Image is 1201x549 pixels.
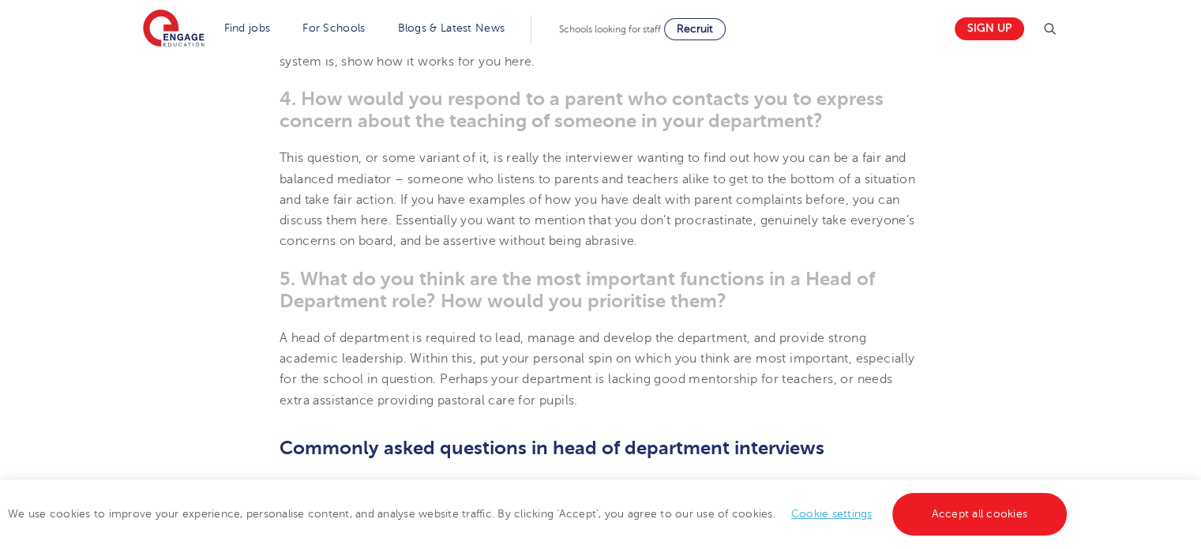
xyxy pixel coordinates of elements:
a: Sign up [955,17,1024,40]
span: 4. How would you respond to a parent who contacts you to express concern about the teaching of so... [280,88,884,132]
span: 5. What do you think are the most important functions in a Head of Department role? How would you... [280,268,875,312]
a: Find jobs [224,22,271,34]
img: Engage Education [143,9,205,49]
a: Cookie settings [791,508,873,520]
a: Recruit [664,18,726,40]
span: This question, or some variant of it, is really the interviewer wanting to find out how you can b... [280,151,915,248]
span: We use cookies to improve your experience, personalise content, and analyse website traffic. By c... [8,508,1071,520]
span: Schools looking for staff [559,24,661,35]
a: Accept all cookies [892,493,1068,536]
h2: Commonly asked questions in head of department interviews [280,434,921,461]
a: Blogs & Latest News [398,22,505,34]
span: Recruit [677,23,713,35]
span: A head of department is required to lead, manage and develop the department, and provide strong a... [280,331,914,408]
a: For Schools [302,22,365,34]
